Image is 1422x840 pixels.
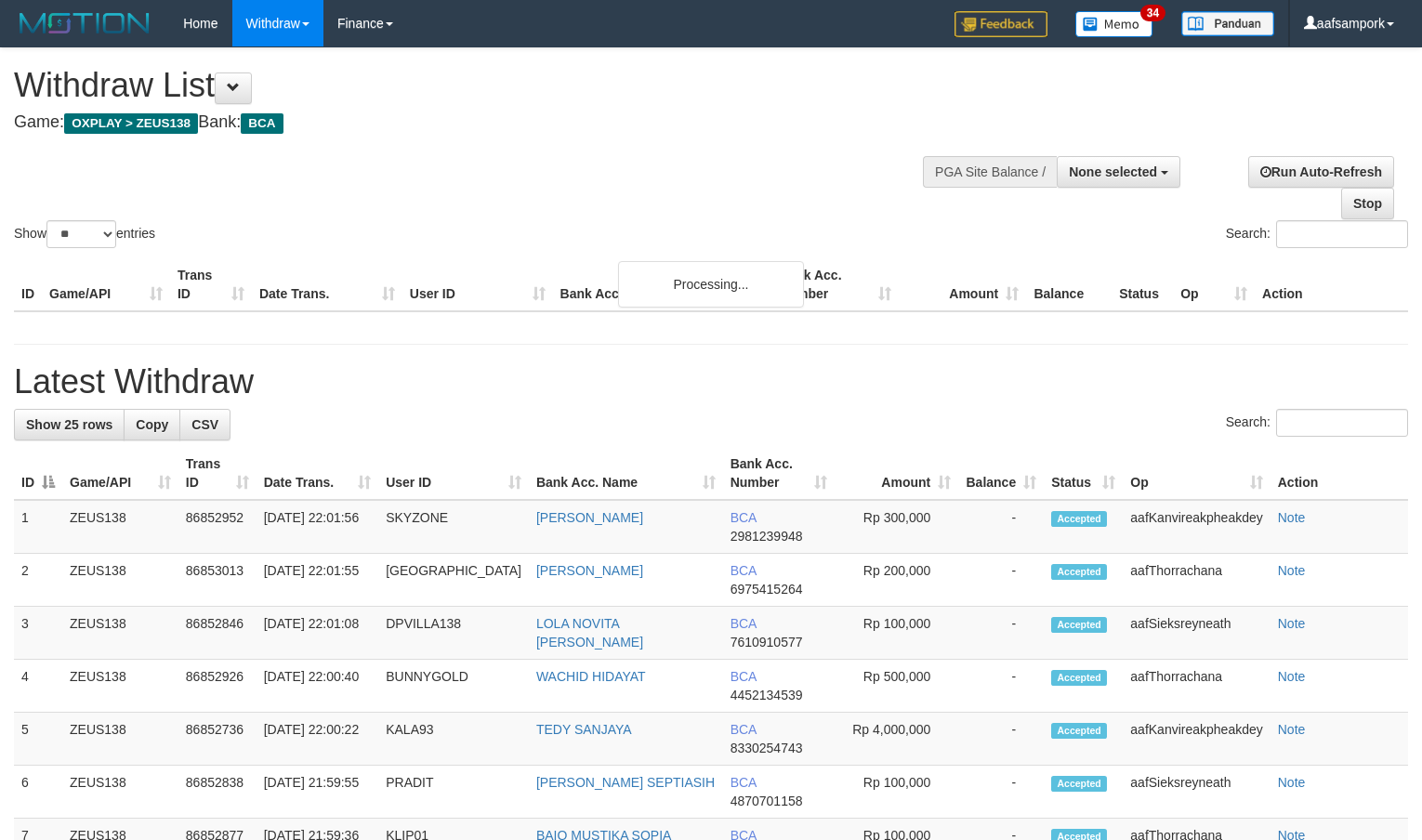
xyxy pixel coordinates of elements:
[723,447,836,500] th: Bank Acc. Number: activate to sort column ascending
[14,660,62,713] td: 4
[1278,616,1306,631] a: Note
[731,616,757,631] span: BCA
[536,669,646,684] a: WACHID HIDAYAT
[178,660,257,713] td: 86852926
[178,713,257,766] td: 86852736
[731,529,803,544] span: Copy 2981239948 to clipboard
[731,510,757,525] span: BCA
[14,113,929,132] h4: Game: Bank:
[62,447,178,500] th: Game/API: activate to sort column ascending
[958,500,1044,554] td: -
[1051,564,1107,580] span: Accepted
[62,607,178,660] td: ZEUS138
[257,766,378,819] td: [DATE] 21:59:55
[191,417,218,432] span: CSV
[14,363,1408,400] h1: Latest Withdraw
[1069,164,1157,179] span: None selected
[835,607,958,660] td: Rp 100,000
[731,635,803,650] span: Copy 7610910577 to clipboard
[14,9,155,37] img: MOTION_logo.png
[378,766,529,819] td: PRADIT
[835,500,958,554] td: Rp 300,000
[62,660,178,713] td: ZEUS138
[923,156,1057,188] div: PGA Site Balance /
[731,794,803,808] span: Copy 4870701158 to clipboard
[1278,775,1306,790] a: Note
[378,554,529,607] td: [GEOGRAPHIC_DATA]
[178,607,257,660] td: 86852846
[958,607,1044,660] td: -
[1278,669,1306,684] a: Note
[1278,563,1306,578] a: Note
[378,500,529,554] td: SKYZONE
[1051,723,1107,739] span: Accepted
[1248,156,1394,188] a: Run Auto-Refresh
[1123,607,1270,660] td: aafSieksreyneath
[62,500,178,554] td: ZEUS138
[170,258,252,311] th: Trans ID
[1140,5,1165,21] span: 34
[257,447,378,500] th: Date Trans.: activate to sort column ascending
[731,775,757,790] span: BCA
[958,660,1044,713] td: -
[1123,660,1270,713] td: aafThorrachana
[1341,188,1394,219] a: Stop
[835,766,958,819] td: Rp 100,000
[835,713,958,766] td: Rp 4,000,000
[178,554,257,607] td: 86853013
[178,447,257,500] th: Trans ID: activate to sort column ascending
[257,607,378,660] td: [DATE] 22:01:08
[1278,510,1306,525] a: Note
[536,722,632,737] a: TEDY SANJAYA
[62,766,178,819] td: ZEUS138
[178,500,257,554] td: 86852952
[178,766,257,819] td: 86852838
[14,607,62,660] td: 3
[1026,258,1112,311] th: Balance
[42,258,170,311] th: Game/API
[536,510,643,525] a: [PERSON_NAME]
[731,722,757,737] span: BCA
[136,417,168,432] span: Copy
[1112,258,1173,311] th: Status
[1276,409,1408,437] input: Search:
[14,500,62,554] td: 1
[1255,258,1408,311] th: Action
[124,409,180,440] a: Copy
[14,447,62,500] th: ID: activate to sort column descending
[14,554,62,607] td: 2
[179,409,230,440] a: CSV
[835,660,958,713] td: Rp 500,000
[731,582,803,597] span: Copy 6975415264 to clipboard
[1123,713,1270,766] td: aafKanvireakpheakdey
[1123,500,1270,554] td: aafKanvireakpheakdey
[14,220,155,248] label: Show entries
[14,713,62,766] td: 5
[257,554,378,607] td: [DATE] 22:01:55
[1123,554,1270,607] td: aafThorrachana
[1276,220,1408,248] input: Search:
[1173,258,1255,311] th: Op
[1123,766,1270,819] td: aafSieksreyneath
[536,616,643,650] a: LOLA NOVITA [PERSON_NAME]
[618,261,804,308] div: Processing...
[378,447,529,500] th: User ID: activate to sort column ascending
[731,669,757,684] span: BCA
[1226,409,1408,437] label: Search:
[1051,617,1107,633] span: Accepted
[252,258,402,311] th: Date Trans.
[1278,722,1306,737] a: Note
[46,220,116,248] select: Showentries
[1075,11,1153,37] img: Button%20Memo.svg
[835,554,958,607] td: Rp 200,000
[731,563,757,578] span: BCA
[731,688,803,702] span: Copy 4452134539 to clipboard
[14,409,125,440] a: Show 25 rows
[14,258,42,311] th: ID
[257,713,378,766] td: [DATE] 22:00:22
[1271,447,1408,500] th: Action
[731,741,803,755] span: Copy 8330254743 to clipboard
[958,766,1044,819] td: -
[536,563,643,578] a: [PERSON_NAME]
[958,554,1044,607] td: -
